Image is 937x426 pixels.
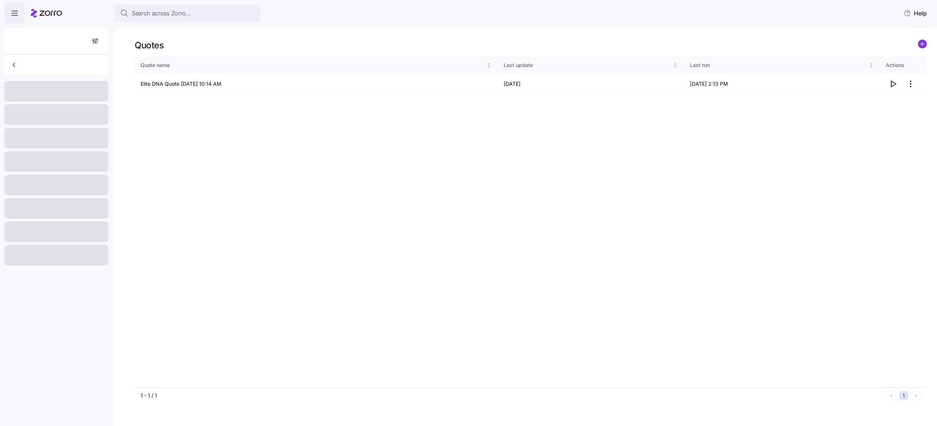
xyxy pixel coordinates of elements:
div: Not sorted [486,63,492,68]
td: Elite DNA Quote [DATE] 10:14 AM [135,74,498,95]
span: Search across Zorro... [132,9,191,18]
div: Last run [690,61,867,69]
div: Last update [504,61,672,69]
button: 1 [899,391,908,400]
div: Not sorted [673,63,678,68]
div: Not sorted [869,63,874,68]
button: Help [898,6,933,21]
button: Next page [911,391,921,400]
td: [DATE] 2:13 PM [684,74,880,95]
div: 1 - 1 / 1 [141,392,884,399]
div: Actions [886,61,921,69]
button: Search across Zorro... [114,4,261,22]
button: Previous page [886,391,896,400]
svg: add icon [918,40,927,48]
a: add icon [918,40,927,51]
div: Quote name [141,61,485,69]
h1: Quotes [135,40,164,51]
th: Last updateNot sorted [498,57,684,74]
td: [DATE] [498,74,684,95]
span: Help [904,9,927,18]
th: Quote nameNot sorted [135,57,498,74]
th: Last runNot sorted [684,57,880,74]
